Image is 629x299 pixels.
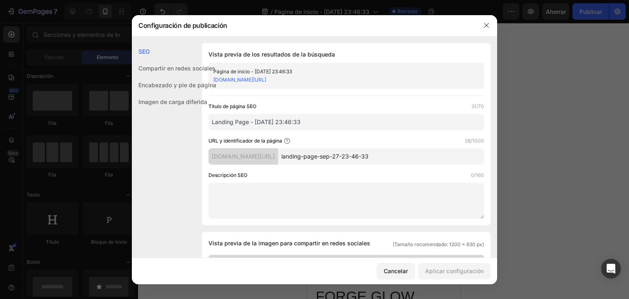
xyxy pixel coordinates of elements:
[212,153,275,160] font: [DOMAIN_NAME][URL]
[138,98,207,105] font: Imagen de carga diferida
[377,263,415,279] button: Cancelar
[208,51,335,58] font: Vista previa de los resultados de la búsqueda
[208,103,256,109] font: Título de página SEO
[130,20,139,29] button: Carousel Next Arrow
[465,138,484,144] font: 28/1000
[471,172,484,178] font: 0/160
[208,114,484,130] input: Título
[208,240,370,247] font: Vista previa de la imagen para compartir en redes sociales
[208,172,247,178] font: Descripción SEO
[425,267,484,274] font: Aplicar configuración
[41,4,96,12] span: iPhone 13 Mini ( 375 px)
[471,103,484,109] font: 31/70
[208,138,282,144] font: URL y identificador de la página
[46,255,80,260] p: (1349 Reviews)
[601,259,621,279] div: Abrir Intercom Messenger
[138,21,227,29] font: Configuración de publicación
[418,263,491,279] button: Aplicar configuración
[278,148,484,165] input: Manejar
[384,267,408,274] font: Cancelar
[138,65,215,72] font: Compartir en redes sociales
[138,82,216,88] font: Encabezado y pie de página
[138,48,150,55] font: SEO
[213,68,292,75] font: Página de inicio - [DATE] 23:46:33
[8,263,145,284] h1: FORGE GLOW
[213,77,266,83] a: [DOMAIN_NAME][URL]
[15,20,24,29] button: Carousel Back Arrow
[49,21,108,27] p: Free Shipping [DATE] Only
[393,241,484,247] font: (Tamaño recomendado: 1200 x 630 px)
